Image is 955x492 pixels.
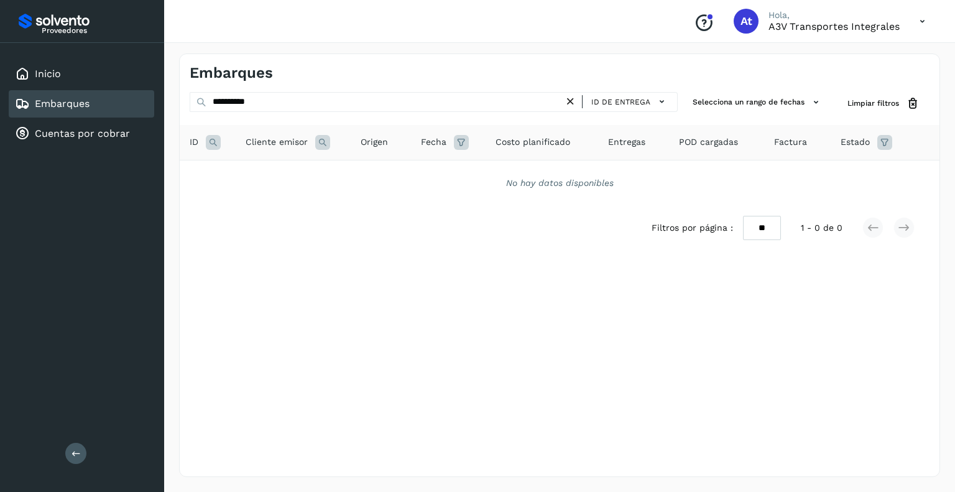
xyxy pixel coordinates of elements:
button: ID de entrega [588,93,672,111]
div: No hay datos disponibles [196,177,923,190]
span: POD cargadas [679,136,738,149]
a: Embarques [35,98,90,109]
span: Filtros por página : [652,221,733,234]
div: Inicio [9,60,154,88]
button: Selecciona un rango de fechas [688,92,828,113]
a: Cuentas por cobrar [35,128,130,139]
span: Entregas [608,136,645,149]
div: Embarques [9,90,154,118]
div: Cuentas por cobrar [9,120,154,147]
span: Fecha [421,136,446,149]
p: Proveedores [42,26,149,35]
h4: Embarques [190,64,273,82]
span: 1 - 0 de 0 [801,221,842,234]
button: Limpiar filtros [837,92,930,115]
p: Hola, [768,10,900,21]
p: A3V transportes integrales [768,21,900,32]
span: Estado [841,136,870,149]
span: ID [190,136,198,149]
span: Costo planificado [496,136,570,149]
span: Limpiar filtros [847,98,899,109]
span: Factura [774,136,807,149]
span: Origen [361,136,388,149]
a: Inicio [35,68,61,80]
span: Cliente emisor [246,136,308,149]
span: ID de entrega [591,96,650,108]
